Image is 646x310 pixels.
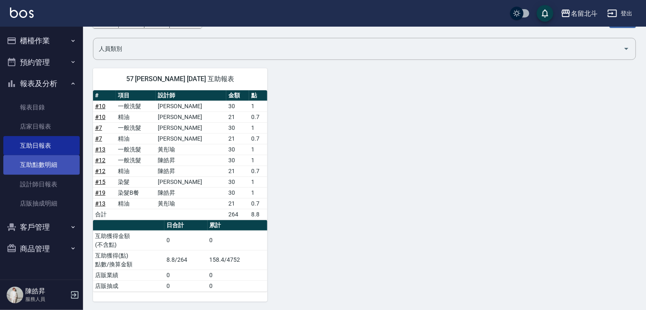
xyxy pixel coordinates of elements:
[3,216,80,238] button: 客戶管理
[25,287,68,295] h5: 陳皓昇
[3,98,80,117] a: 報表目錄
[156,133,226,144] td: [PERSON_NAME]
[208,270,267,280] td: 0
[3,136,80,155] a: 互助日報表
[95,124,102,131] a: #7
[116,155,156,166] td: 一般洗髮
[226,101,249,112] td: 30
[3,30,80,52] button: 櫃檯作業
[208,231,267,250] td: 0
[3,52,80,73] button: 預約管理
[95,103,105,109] a: #10
[103,75,257,83] span: 57 [PERSON_NAME] [DATE] 互助報表
[156,198,226,209] td: 黃彤瑜
[249,187,267,198] td: 1
[116,112,156,122] td: 精油
[93,280,164,291] td: 店販抽成
[226,112,249,122] td: 21
[116,187,156,198] td: 染髮B餐
[156,144,226,155] td: 黃彤瑜
[249,90,267,101] th: 點
[93,90,116,101] th: #
[226,209,249,220] td: 264
[95,135,102,142] a: #7
[604,6,636,21] button: 登出
[3,238,80,260] button: 商品管理
[156,112,226,122] td: [PERSON_NAME]
[226,133,249,144] td: 21
[95,200,105,207] a: #13
[156,166,226,176] td: 陳皓昇
[208,250,267,270] td: 158.4/4752
[3,175,80,194] a: 設計師日報表
[156,122,226,133] td: [PERSON_NAME]
[156,90,226,101] th: 設計師
[97,42,620,56] input: 人員名稱
[164,280,207,291] td: 0
[95,179,105,185] a: #15
[93,209,116,220] td: 合計
[226,90,249,101] th: 金額
[3,117,80,136] a: 店家日報表
[3,194,80,213] a: 店販抽成明細
[116,144,156,155] td: 一般洗髮
[164,220,207,231] th: 日合計
[537,5,553,22] button: save
[93,220,267,292] table: a dense table
[116,101,156,112] td: 一般洗髮
[226,166,249,176] td: 21
[226,144,249,155] td: 30
[249,133,267,144] td: 0.7
[208,220,267,231] th: 累計
[249,176,267,187] td: 1
[249,112,267,122] td: 0.7
[571,8,597,19] div: 名留北斗
[95,168,105,174] a: #12
[95,146,105,153] a: #13
[156,176,226,187] td: [PERSON_NAME]
[249,122,267,133] td: 1
[95,189,105,196] a: #19
[208,280,267,291] td: 0
[226,176,249,187] td: 30
[93,270,164,280] td: 店販業績
[156,187,226,198] td: 陳皓昇
[249,144,267,155] td: 1
[249,155,267,166] td: 1
[164,270,207,280] td: 0
[95,157,105,164] a: #12
[25,295,68,303] p: 服務人員
[10,7,34,18] img: Logo
[249,101,267,112] td: 1
[249,198,267,209] td: 0.7
[116,133,156,144] td: 精油
[164,231,207,250] td: 0
[116,166,156,176] td: 精油
[93,250,164,270] td: 互助獲得(點) 點數/換算金額
[156,155,226,166] td: 陳皓昇
[116,176,156,187] td: 染髮
[116,122,156,133] td: 一般洗髮
[249,209,267,220] td: 8.8
[226,122,249,133] td: 30
[93,90,267,220] table: a dense table
[3,73,80,94] button: 報表及分析
[249,166,267,176] td: 0.7
[116,90,156,101] th: 項目
[156,101,226,112] td: [PERSON_NAME]
[164,250,207,270] td: 8.8/264
[226,155,249,166] td: 30
[3,155,80,174] a: 互助點數明細
[620,42,633,55] button: Open
[226,187,249,198] td: 30
[7,287,23,303] img: Person
[95,114,105,120] a: #10
[226,198,249,209] td: 21
[93,231,164,250] td: 互助獲得金額 (不含點)
[558,5,601,22] button: 名留北斗
[116,198,156,209] td: 精油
